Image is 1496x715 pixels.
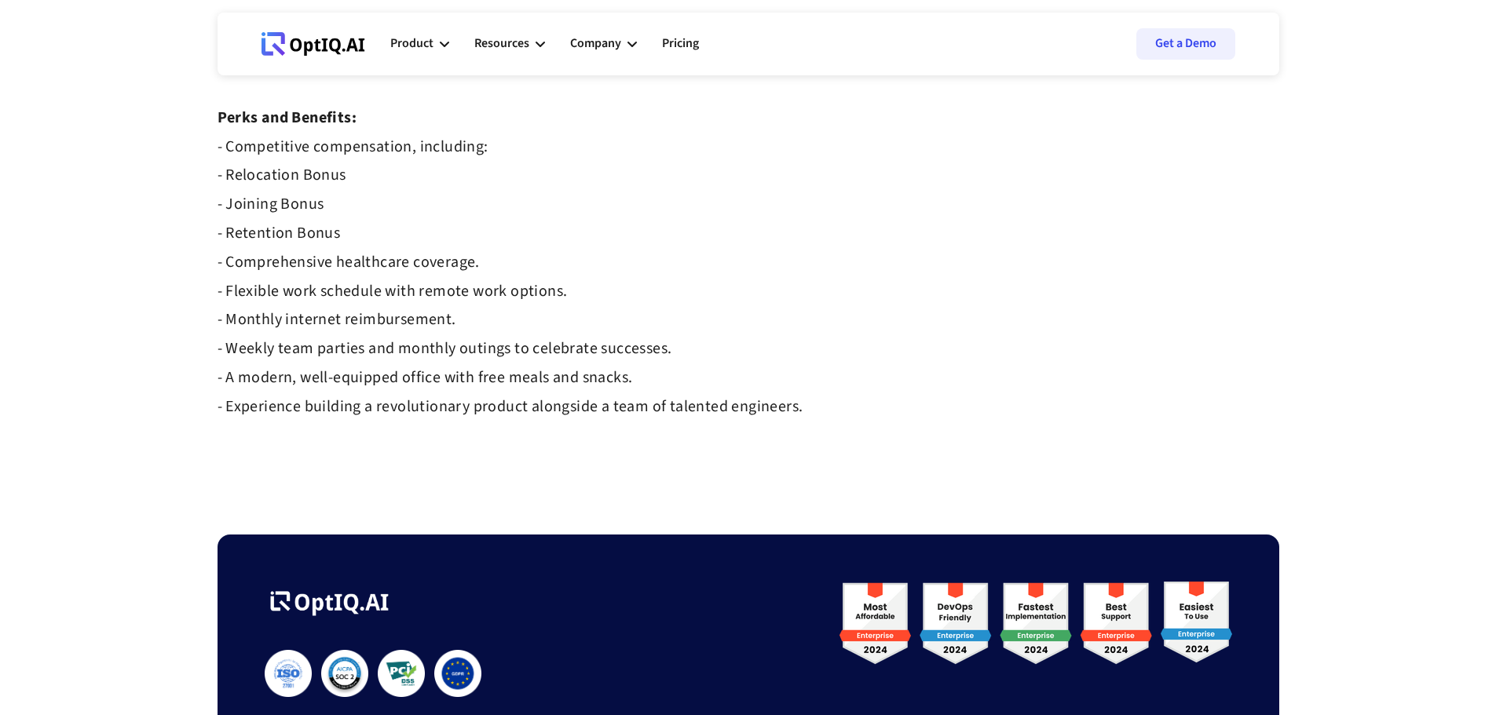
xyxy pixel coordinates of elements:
div: Webflow Homepage [262,55,262,56]
div: Product [390,20,449,67]
strong: - Competitive compensation, including: - Relocation Bonus - Joining Bonus - Retention Bonus - Com... [218,136,803,418]
a: Webflow Homepage [262,20,365,67]
strong: Perks and Benefits: [218,107,357,129]
div: Resources [474,33,529,54]
div: Resources [474,20,545,67]
div: Product [390,33,433,54]
a: Pricing [662,20,699,67]
div: Company [570,33,621,54]
div: Company [570,20,637,67]
a: Get a Demo [1136,28,1235,60]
